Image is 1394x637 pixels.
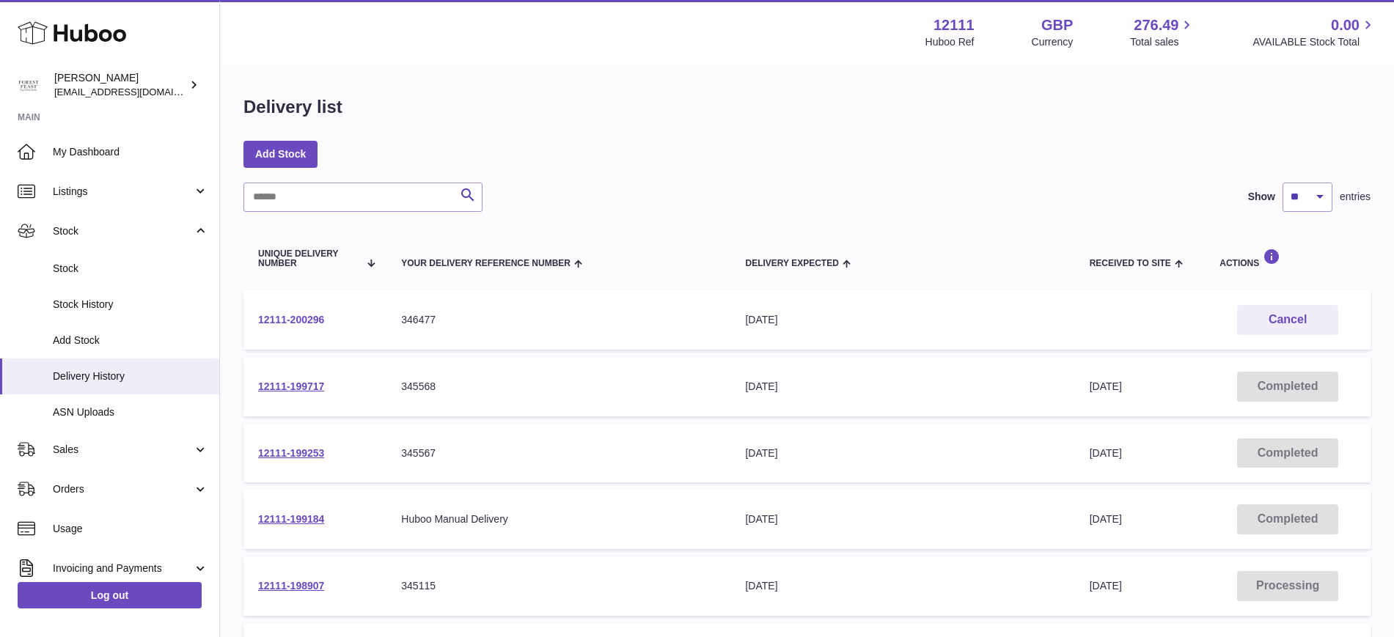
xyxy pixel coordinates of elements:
div: [DATE] [745,446,1060,460]
a: 12111-199184 [258,513,324,525]
a: 12111-199717 [258,380,324,392]
span: 276.49 [1134,15,1178,35]
span: Unique Delivery Number [258,249,359,268]
div: Huboo Ref [925,35,975,49]
a: Log out [18,582,202,608]
strong: GBP [1041,15,1073,35]
span: Orders [53,482,193,496]
div: 345115 [401,579,716,593]
span: Total sales [1130,35,1195,49]
span: My Dashboard [53,145,208,159]
a: 276.49 Total sales [1130,15,1195,49]
span: Stock History [53,298,208,312]
strong: 12111 [933,15,975,35]
span: Received to Site [1090,259,1171,268]
div: Huboo Manual Delivery [401,512,716,526]
div: 345567 [401,446,716,460]
img: bronaghc@forestfeast.com [18,74,40,96]
div: 346477 [401,313,716,327]
span: Listings [53,185,193,199]
span: Delivery Expected [745,259,838,268]
span: 0.00 [1331,15,1360,35]
label: Show [1248,190,1275,204]
div: [DATE] [745,380,1060,394]
span: ASN Uploads [53,405,208,419]
div: [DATE] [745,579,1060,593]
h1: Delivery list [243,95,342,119]
div: [DATE] [745,512,1060,526]
div: Actions [1219,248,1356,268]
span: [EMAIL_ADDRESS][DOMAIN_NAME] [54,86,216,97]
span: Invoicing and Payments [53,561,193,575]
div: Currency [1032,35,1074,49]
a: 12111-200296 [258,314,324,325]
div: [PERSON_NAME] [54,71,186,99]
span: Stock [53,224,193,238]
a: Add Stock [243,141,318,167]
div: [DATE] [745,313,1060,327]
span: Your Delivery Reference Number [401,259,571,268]
span: Sales [53,443,193,457]
span: Delivery History [53,369,208,383]
span: [DATE] [1090,380,1122,392]
span: Usage [53,522,208,536]
span: [DATE] [1090,580,1122,592]
span: [DATE] [1090,513,1122,525]
a: 0.00 AVAILABLE Stock Total [1252,15,1376,49]
span: Add Stock [53,334,208,347]
a: 12111-199253 [258,447,324,459]
a: 12111-198907 [258,580,324,592]
span: [DATE] [1090,447,1122,459]
span: Stock [53,262,208,276]
button: Cancel [1237,305,1338,335]
span: AVAILABLE Stock Total [1252,35,1376,49]
span: entries [1340,190,1371,204]
div: 345568 [401,380,716,394]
